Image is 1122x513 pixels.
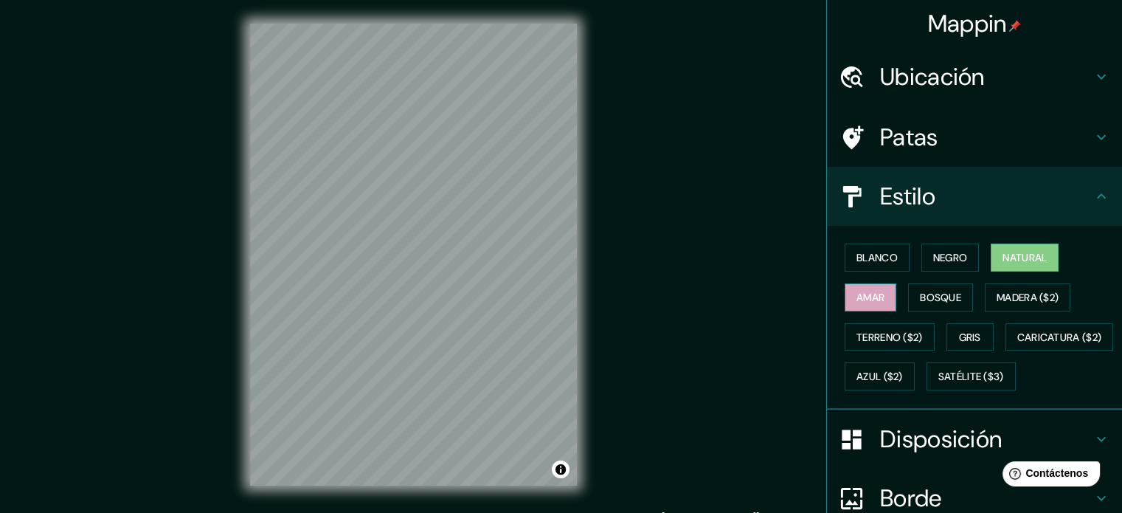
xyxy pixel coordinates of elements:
button: Blanco [845,244,910,272]
font: Terreno ($2) [856,331,923,344]
button: Madera ($2) [985,283,1070,311]
button: Azul ($2) [845,362,915,390]
font: Natural [1002,251,1047,264]
font: Gris [959,331,981,344]
button: Natural [991,244,1059,272]
button: Amar [845,283,896,311]
button: Activar o desactivar atribución [552,461,569,478]
div: Ubicación [827,47,1122,106]
div: Patas [827,108,1122,167]
font: Satélite ($3) [938,371,1004,384]
font: Blanco [856,251,898,264]
button: Terreno ($2) [845,323,935,351]
font: Ubicación [880,61,985,92]
button: Satélite ($3) [927,362,1016,390]
button: Negro [921,244,980,272]
font: Amar [856,291,884,304]
font: Negro [933,251,968,264]
font: Disposición [880,424,1002,455]
img: pin-icon.png [1009,20,1021,32]
button: Gris [946,323,994,351]
font: Bosque [920,291,961,304]
font: Azul ($2) [856,371,903,384]
div: Estilo [827,167,1122,226]
canvas: Mapa [250,24,577,486]
button: Bosque [908,283,973,311]
font: Patas [880,122,938,153]
button: Caricatura ($2) [1005,323,1114,351]
font: Madera ($2) [997,291,1059,304]
div: Disposición [827,410,1122,469]
font: Caricatura ($2) [1017,331,1102,344]
font: Estilo [880,181,935,212]
font: Mappin [928,8,1007,39]
iframe: Lanzador de widgets de ayuda [991,455,1106,497]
